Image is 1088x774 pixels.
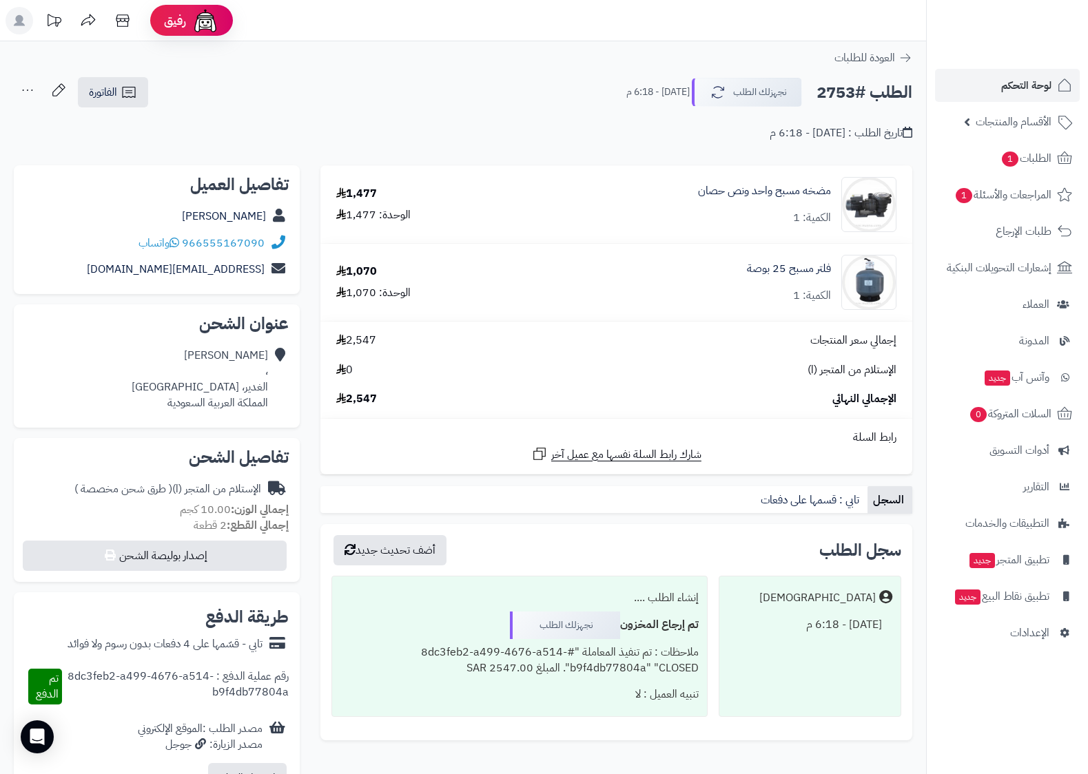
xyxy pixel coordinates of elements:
[842,177,896,232] img: ESTP150-90x90.jpg
[935,543,1080,576] a: تطبيق المتجرجديد
[138,721,263,753] div: مصدر الطلب :الموقع الإلكتروني
[935,251,1080,284] a: إشعارات التحويلات البنكية
[510,611,620,639] div: نجهزلك الطلب
[935,178,1080,211] a: المراجعات والأسئلة1
[698,183,831,199] a: مضخه مسبح واحد ونص حصان
[138,737,263,753] div: مصدر الزيارة: جوجل
[336,285,411,301] div: الوحدة: 1,070
[755,486,868,514] a: تابي : قسمها على دفعات
[810,333,896,348] span: إجمالي سعر المنتجات
[935,616,1080,649] a: الإعدادات
[808,362,896,378] span: الإستلام من المتجر (ا)
[626,85,690,99] small: [DATE] - 6:18 م
[340,639,699,682] div: ملاحظات : تم تنفيذ المعاملة "#8dc3feb2-a499-4676-a514-b9f4db77804a" "CLOSED". المبلغ 2547.00 SAR
[985,370,1010,386] span: جديد
[935,470,1080,503] a: التقارير
[832,391,896,407] span: الإجمالي النهائي
[182,235,265,251] a: 966555167090
[231,501,289,518] strong: إجمالي الوزن:
[192,7,219,34] img: ai-face.png
[620,616,699,633] b: تم إرجاع المخزون
[336,186,377,202] div: 1,477
[965,514,1049,533] span: التطبيقات والخدمات
[968,550,1049,569] span: تطبيق المتجر
[770,125,912,141] div: تاريخ الطلب : [DATE] - 6:18 م
[227,517,289,534] strong: إجمالي القطع:
[976,112,1051,132] span: الأقسام والمنتجات
[935,580,1080,613] a: تطبيق نقاط البيعجديد
[23,541,287,571] button: إصدار بوليصة الشحن
[1002,151,1018,167] span: 1
[336,333,376,348] span: 2,547
[1000,149,1051,168] span: الطلبات
[747,261,831,277] a: فلتر مسبح 25 بوصة
[333,535,447,565] button: أضف تحديث جديد
[25,449,289,466] h2: تفاصيل الشحن
[37,7,71,38] a: تحديثات المنصة
[21,720,54,753] div: Open Intercom Messenger
[956,188,972,203] span: 1
[793,210,831,226] div: الكمية: 1
[996,222,1051,241] span: طلبات الإرجاع
[935,361,1080,394] a: وآتس آبجديد
[759,590,876,606] div: [DEMOGRAPHIC_DATA]
[935,69,1080,102] a: لوحة التحكم
[935,397,1080,430] a: السلات المتروكة0
[947,258,1051,278] span: إشعارات التحويلات البنكية
[68,636,263,652] div: تابي - قسّمها على 4 دفعات بدون رسوم ولا فوائد
[793,288,831,304] div: الكمية: 1
[970,407,987,422] span: 0
[336,362,353,378] span: 0
[336,264,377,280] div: 1,070
[531,446,701,463] a: شارك رابط السلة نفسها مع عميل آخر
[1010,623,1049,642] span: الإعدادات
[205,609,289,625] h2: طريقة الدفع
[1023,477,1049,496] span: التقارير
[969,553,995,568] span: جديد
[87,261,265,278] a: [EMAIL_ADDRESS][DOMAIN_NAME]
[74,481,172,497] span: ( طرق شحن مخصصة )
[25,315,289,332] h2: عنوان الشحن
[969,404,1051,423] span: السلات المتروكة
[935,215,1080,248] a: طلبات الإرجاع
[340,681,699,708] div: تنبيه العميل : لا
[935,434,1080,467] a: أدوات التسويق
[834,50,912,66] a: العودة للطلبات
[164,12,186,29] span: رفيق
[935,142,1080,175] a: الطلبات1
[74,481,261,497] div: الإستلام من المتجر (ا)
[340,585,699,611] div: إنشاء الطلب ....
[817,79,912,107] h2: الطلب #2753
[132,348,268,410] div: [PERSON_NAME] ، الغدير، [GEOGRAPHIC_DATA] المملكة العربية السعودية
[326,430,907,446] div: رابط السلة
[692,78,802,107] button: نجهزلك الطلب
[935,507,1080,540] a: التطبيقات والخدمات
[182,208,266,224] a: [PERSON_NAME]
[25,176,289,193] h2: تفاصيل العميل
[842,255,896,310] img: 1714236424-web3-90x90.jpg
[62,669,289,704] div: رقم عملية الدفع : 8dc3feb2-a499-4676-a514-b9f4db77804a
[336,207,411,223] div: الوحدة: 1,477
[994,37,1075,66] img: logo-2.png
[1023,295,1049,314] span: العملاء
[36,670,59,702] span: تم الدفع
[834,50,895,66] span: العودة للطلبات
[1001,76,1051,95] span: لوحة التحكم
[194,517,289,534] small: 2 قطعة
[935,288,1080,321] a: العملاء
[1019,331,1049,351] span: المدونة
[989,441,1049,460] span: أدوات التسويق
[89,84,117,101] span: الفاتورة
[868,486,912,514] a: السجل
[728,611,892,638] div: [DATE] - 6:18 م
[954,587,1049,606] span: تطبيق نقاط البيع
[983,368,1049,387] span: وآتس آب
[336,391,377,407] span: 2,547
[551,447,701,463] span: شارك رابط السلة نفسها مع عميل آخر
[138,235,179,251] a: واتساب
[78,77,148,107] a: الفاتورة
[955,589,981,605] span: جديد
[954,185,1051,205] span: المراجعات والأسئلة
[935,324,1080,357] a: المدونة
